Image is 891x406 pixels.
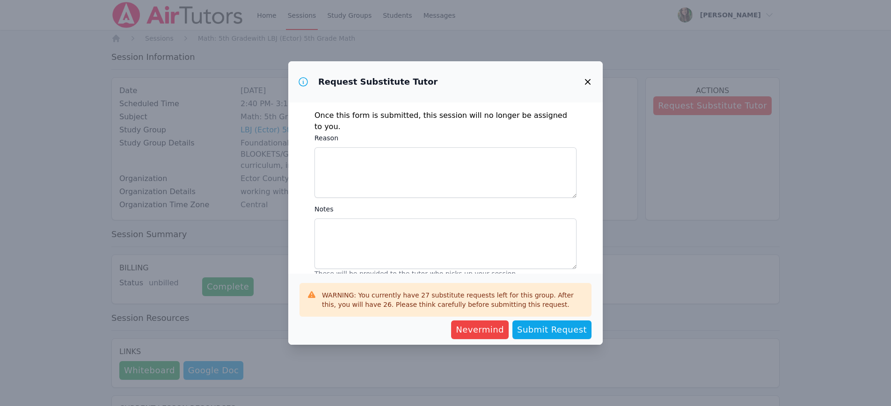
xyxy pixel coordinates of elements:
[314,132,577,144] label: Reason
[314,269,577,278] p: These will be provided to the tutor who picks up your session
[318,76,438,87] h3: Request Substitute Tutor
[517,323,587,336] span: Submit Request
[512,320,592,339] button: Submit Request
[314,110,577,132] p: Once this form is submitted, this session will no longer be assigned to you.
[456,323,504,336] span: Nevermind
[314,203,577,215] label: Notes
[322,290,584,309] div: WARNING: You currently have 27 substitute requests left for this group. After this, you will have...
[451,320,509,339] button: Nevermind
